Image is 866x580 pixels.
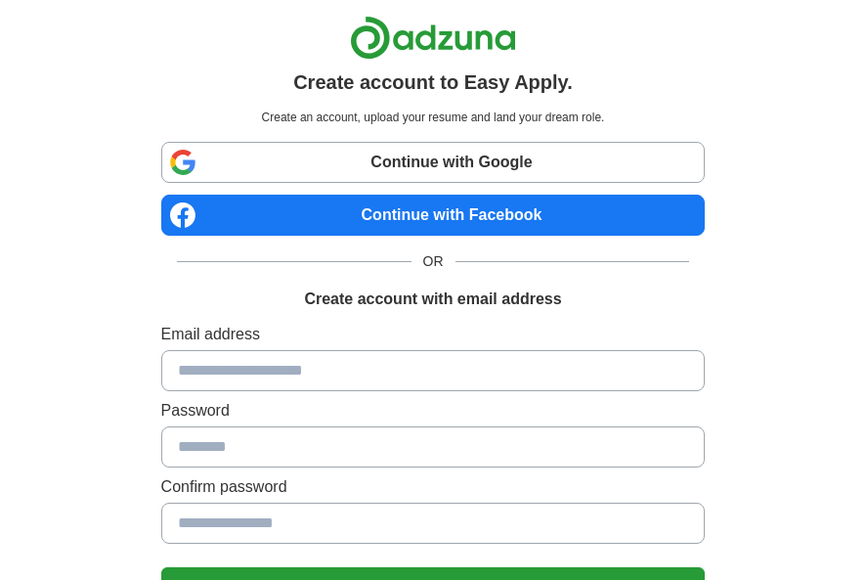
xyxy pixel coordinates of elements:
a: Continue with Facebook [161,195,706,236]
a: Continue with Google [161,142,706,183]
h1: Create account to Easy Apply. [293,67,573,97]
p: Create an account, upload your resume and land your dream role. [165,109,702,126]
label: Confirm password [161,475,706,499]
label: Email address [161,323,706,346]
span: OR [411,251,455,272]
img: Adzuna logo [350,16,516,60]
label: Password [161,399,706,423]
h1: Create account with email address [304,288,561,311]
